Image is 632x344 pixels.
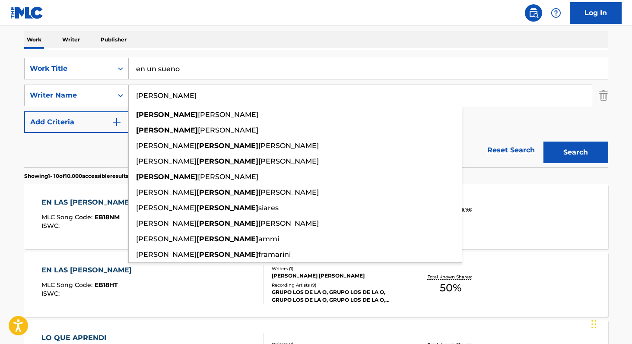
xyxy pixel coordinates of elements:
div: LO QUE APRENDI [41,333,119,343]
span: [PERSON_NAME] [136,142,197,150]
div: GRUPO LOS DE LA O, GRUPO LOS DE LA O, GRUPO LOS DE LA O, GRUPO LOS DE LA O, GRUPO LOS DE LA O [272,288,402,304]
span: [PERSON_NAME] [198,110,258,119]
strong: [PERSON_NAME] [136,110,198,119]
span: [PERSON_NAME] [136,250,197,259]
a: Log In [570,2,622,24]
span: ISWC : [41,222,62,230]
iframe: Chat Widget [589,303,632,344]
strong: [PERSON_NAME] [197,235,258,243]
div: [PERSON_NAME] [PERSON_NAME] [272,272,402,280]
div: EN LAS [PERSON_NAME] [41,265,136,275]
span: ISWC : [41,290,62,297]
p: Total Known Shares: [428,274,474,280]
span: [PERSON_NAME] [198,173,258,181]
a: EN LAS [PERSON_NAME]MLC Song Code:EB18HTISWC:Writers (1)[PERSON_NAME] [PERSON_NAME]Recording Arti... [24,252,608,317]
span: EB18HT [95,281,118,289]
strong: [PERSON_NAME] [136,126,198,134]
strong: [PERSON_NAME] [197,219,258,227]
p: Showing 1 - 10 of 10.000 accessible results (Total 1.110.465 ) [24,172,168,180]
a: Public Search [525,4,542,22]
strong: [PERSON_NAME] [136,173,198,181]
p: Publisher [98,31,129,49]
strong: [PERSON_NAME] [197,142,258,150]
strong: [PERSON_NAME] [197,204,258,212]
div: Widget de chat [589,303,632,344]
strong: [PERSON_NAME] [197,157,258,165]
span: [PERSON_NAME] [136,188,197,196]
a: EN LAS [PERSON_NAME]MLC Song Code:EB18NMISWC:Writers (1)[PERSON_NAME]Recording Artists (23)GRUPO ... [24,184,608,249]
div: Writer Name [30,90,108,101]
strong: [PERSON_NAME] [197,250,258,259]
div: Writers ( 1 ) [272,265,402,272]
div: EN LAS [PERSON_NAME] [41,197,136,208]
span: [PERSON_NAME] [136,157,197,165]
span: [PERSON_NAME] [198,126,258,134]
p: Writer [60,31,83,49]
div: Help [547,4,565,22]
span: MLC Song Code : [41,281,95,289]
a: Reset Search [483,141,539,160]
div: Recording Artists ( 9 ) [272,282,402,288]
img: Delete Criterion [599,85,608,106]
span: [PERSON_NAME] [136,204,197,212]
span: [PERSON_NAME] [258,157,319,165]
img: search [528,8,539,18]
img: help [551,8,561,18]
span: [PERSON_NAME] [258,219,319,227]
span: [PERSON_NAME] [136,219,197,227]
button: Search [543,142,608,163]
span: [PERSON_NAME] [136,235,197,243]
img: MLC Logo [10,6,44,19]
span: MLC Song Code : [41,213,95,221]
p: Work [24,31,44,49]
span: framarini [258,250,291,259]
form: Search Form [24,58,608,167]
span: EB18NM [95,213,120,221]
span: 50 % [440,280,461,296]
span: siares [258,204,279,212]
div: Work Title [30,63,108,74]
span: [PERSON_NAME] [258,142,319,150]
span: ammi [258,235,279,243]
span: [PERSON_NAME] [258,188,319,196]
div: Arrastar [591,311,597,337]
strong: [PERSON_NAME] [197,188,258,196]
button: Add Criteria [24,111,129,133]
img: 9d2ae6d4665cec9f34b9.svg [111,117,122,127]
